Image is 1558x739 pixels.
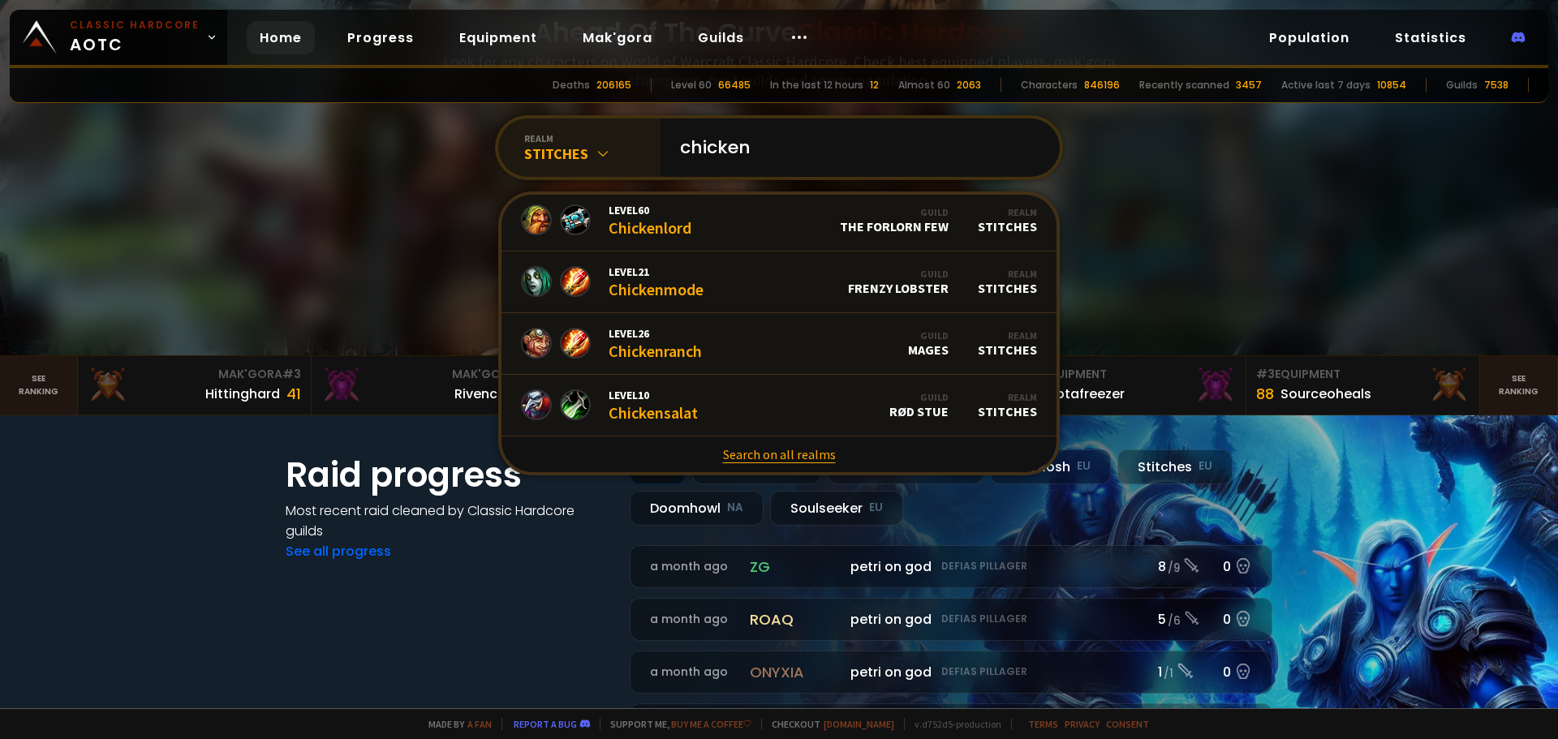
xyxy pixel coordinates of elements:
[501,313,1057,375] a: Level26ChickenranchGuildMagesRealmStitches
[247,21,315,54] a: Home
[553,78,590,92] div: Deaths
[524,144,661,163] div: Stitches
[978,391,1037,419] div: Stitches
[978,206,1037,234] div: Stitches
[501,190,1057,251] a: Level60ChickenlordGuildThe Forlorn FewRealmStitches
[286,449,610,501] h1: Raid progress
[848,268,949,280] div: Guild
[630,598,1272,641] a: a month agoroaqpetri on godDefias Pillager5 /60
[1084,78,1120,92] div: 846196
[205,384,280,404] div: Hittinghard
[978,329,1037,342] div: Realm
[446,21,550,54] a: Equipment
[870,78,879,92] div: 12
[671,718,751,730] a: Buy me a coffee
[501,375,1057,436] a: Level10ChickensalatGuildRød StueRealmStitches
[908,329,949,358] div: Mages
[978,329,1037,358] div: Stitches
[978,268,1037,296] div: Stitches
[630,545,1272,588] a: a month agozgpetri on godDefias Pillager8 /90
[609,203,691,238] div: Chickenlord
[889,391,949,403] div: Guild
[596,78,631,92] div: 206165
[10,10,227,65] a: Classic HardcoreAOTC
[1021,78,1078,92] div: Characters
[501,251,1057,313] a: Level21ChickenmodeGuildFrenzy LobsterRealmStitches
[1256,383,1274,405] div: 88
[869,500,883,516] small: EU
[70,18,200,57] span: AOTC
[718,78,751,92] div: 66485
[840,206,949,234] div: The Forlorn Few
[1117,449,1233,484] div: Stitches
[514,718,577,730] a: Report a bug
[671,78,712,92] div: Level 60
[286,542,391,561] a: See all progress
[1280,384,1371,404] div: Sourceoheals
[286,501,610,541] h4: Most recent raid cleaned by Classic Hardcore guilds
[600,718,751,730] span: Support me,
[957,78,981,92] div: 2063
[1106,718,1149,730] a: Consent
[1281,78,1371,92] div: Active last 7 days
[761,718,894,730] span: Checkout
[1077,458,1091,475] small: EU
[1028,718,1058,730] a: Terms
[904,718,1001,730] span: v. d752d5 - production
[670,118,1040,177] input: Search a character...
[88,366,301,383] div: Mak'Gora
[609,264,704,299] div: Chickenmode
[978,268,1037,280] div: Realm
[1256,366,1470,383] div: Equipment
[990,449,1111,484] div: Nek'Rosh
[685,21,757,54] a: Guilds
[321,366,535,383] div: Mak'Gora
[727,500,743,516] small: NA
[609,326,702,341] span: Level 26
[454,384,506,404] div: Rivench
[1246,356,1480,415] a: #3Equipment88Sourceoheals
[312,356,545,415] a: Mak'Gora#2Rivench100
[501,436,1057,472] a: Search on all realms
[824,718,894,730] a: [DOMAIN_NAME]
[609,264,704,279] span: Level 21
[889,391,949,419] div: Rød Stue
[1256,21,1362,54] a: Population
[1236,78,1262,92] div: 3457
[1139,78,1229,92] div: Recently scanned
[78,356,312,415] a: Mak'Gora#3Hittinghard41
[1065,718,1100,730] a: Privacy
[467,718,492,730] a: a fan
[609,203,691,217] span: Level 60
[1199,458,1212,475] small: EU
[840,206,949,218] div: Guild
[419,718,492,730] span: Made by
[1446,78,1478,92] div: Guilds
[282,366,301,382] span: # 3
[630,651,1272,694] a: a month agoonyxiapetri on godDefias Pillager1 /10
[978,391,1037,403] div: Realm
[898,78,950,92] div: Almost 60
[609,388,698,402] span: Level 10
[609,326,702,361] div: Chickenranch
[1484,78,1509,92] div: 7538
[908,329,949,342] div: Guild
[1013,356,1246,415] a: #2Equipment88Notafreezer
[570,21,665,54] a: Mak'gora
[978,206,1037,218] div: Realm
[70,18,200,32] small: Classic Hardcore
[1256,366,1275,382] span: # 3
[524,132,661,144] div: realm
[1480,356,1558,415] a: Seeranking
[609,388,698,423] div: Chickensalat
[1382,21,1479,54] a: Statistics
[770,491,903,526] div: Soulseeker
[1022,366,1236,383] div: Equipment
[334,21,427,54] a: Progress
[1377,78,1406,92] div: 10854
[286,383,301,405] div: 41
[1047,384,1125,404] div: Notafreezer
[848,268,949,296] div: Frenzy Lobster
[770,78,863,92] div: In the last 12 hours
[630,491,764,526] div: Doomhowl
